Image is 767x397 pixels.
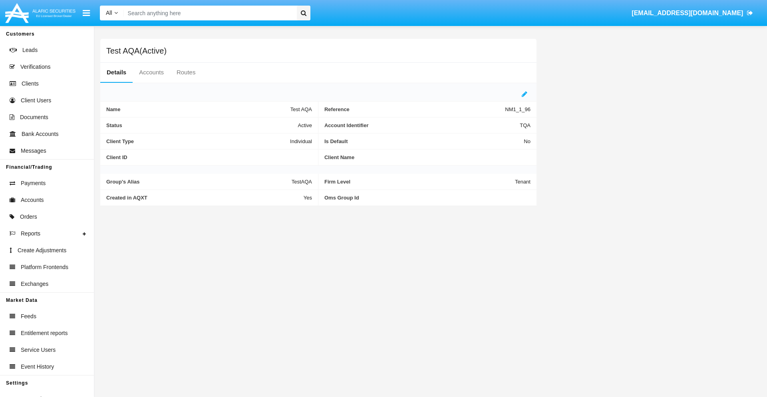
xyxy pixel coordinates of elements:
span: Oms Group Id [324,195,531,201]
a: Details [100,63,133,82]
span: Client Type [106,138,290,144]
span: Clients [22,80,39,88]
span: Service Users [21,346,56,354]
span: Client ID [106,154,312,160]
span: All [106,10,112,16]
span: Payments [21,179,46,188]
span: Yes [304,195,312,201]
span: Is Default [324,138,524,144]
span: Orders [20,213,37,221]
span: Created in AQXT [106,195,304,201]
a: All [100,9,124,17]
span: Tenant [515,179,531,185]
span: Verifications [20,63,50,71]
span: [EMAIL_ADDRESS][DOMAIN_NAME] [632,10,743,16]
a: Accounts [133,63,170,82]
span: Client Name [324,154,531,160]
span: TQA [520,122,531,128]
a: Routes [170,63,202,82]
span: Name [106,106,290,112]
span: TestAQA [292,179,312,185]
span: Platform Frontends [21,263,68,271]
span: Create Adjustments [18,246,66,255]
a: [EMAIL_ADDRESS][DOMAIN_NAME] [628,2,757,24]
h5: Test AQA(Active) [106,48,167,54]
span: Accounts [21,196,44,204]
span: Leads [22,46,38,54]
span: Entitlement reports [21,329,68,337]
span: Firm Level [324,179,515,185]
span: Messages [21,147,46,155]
span: Reports [21,229,40,238]
span: Documents [20,113,48,122]
span: Client Users [21,96,51,105]
span: Group's Alias [106,179,292,185]
span: Feeds [21,312,36,321]
span: Account Identifier [324,122,520,128]
span: Exchanges [21,280,48,288]
span: Individual [290,138,312,144]
span: No [524,138,531,144]
span: Test AQA [290,106,312,112]
span: Event History [21,363,54,371]
span: NM1_1_96 [505,106,531,112]
img: Logo image [4,1,77,25]
span: Status [106,122,298,128]
span: Active [298,122,312,128]
span: Bank Accounts [22,130,59,138]
span: Reference [324,106,505,112]
input: Search [124,6,294,20]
